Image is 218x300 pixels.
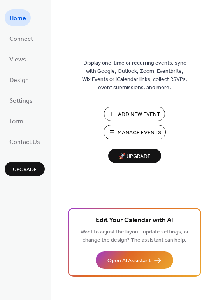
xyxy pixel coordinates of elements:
[107,257,151,265] span: Open AI Assistant
[9,33,33,45] span: Connect
[5,30,38,47] a: Connect
[118,111,160,119] span: Add New Event
[5,51,31,67] a: Views
[9,54,26,66] span: Views
[5,9,31,26] a: Home
[5,92,37,109] a: Settings
[5,162,45,176] button: Upgrade
[13,166,37,174] span: Upgrade
[9,74,29,86] span: Design
[9,136,40,148] span: Contact Us
[96,215,173,226] span: Edit Your Calendar with AI
[113,151,156,162] span: 🚀 Upgrade
[5,71,33,88] a: Design
[104,125,166,139] button: Manage Events
[82,59,187,92] span: Display one-time or recurring events, sync with Google, Outlook, Zoom, Eventbrite, Wix Events or ...
[9,116,23,128] span: Form
[5,133,45,150] a: Contact Us
[5,112,28,129] a: Form
[9,12,26,25] span: Home
[96,251,173,269] button: Open AI Assistant
[104,107,165,121] button: Add New Event
[81,227,189,246] span: Want to adjust the layout, update settings, or change the design? The assistant can help.
[108,149,161,163] button: 🚀 Upgrade
[9,95,33,107] span: Settings
[118,129,161,137] span: Manage Events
